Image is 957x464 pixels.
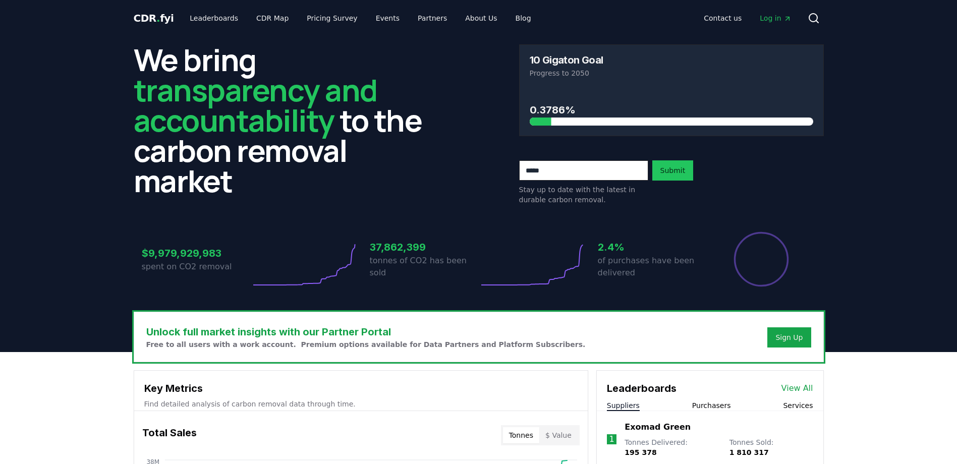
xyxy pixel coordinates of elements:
[144,381,578,396] h3: Key Metrics
[760,13,791,23] span: Log in
[729,448,769,456] span: 1 810 317
[781,382,813,394] a: View All
[625,421,691,433] a: Exomad Green
[625,437,719,457] p: Tonnes Delivered :
[609,433,614,445] p: 1
[134,11,174,25] a: CDR.fyi
[144,399,578,409] p: Find detailed analysis of carbon removal data through time.
[539,427,578,443] button: $ Value
[530,68,813,78] p: Progress to 2050
[146,324,586,339] h3: Unlock full market insights with our Partner Portal
[134,69,377,141] span: transparency and accountability
[530,102,813,118] h3: 0.3786%
[299,9,365,27] a: Pricing Survey
[142,261,251,273] p: spent on CO2 removal
[134,44,438,196] h2: We bring to the carbon removal market
[457,9,505,27] a: About Us
[752,9,799,27] a: Log in
[729,437,813,457] p: Tonnes Sold :
[652,160,694,181] button: Submit
[696,9,750,27] a: Contact us
[625,448,656,456] span: 195 378
[248,9,297,27] a: CDR Map
[410,9,455,27] a: Partners
[370,240,479,255] h3: 37,862,399
[370,255,479,279] p: tonnes of CO2 has been sold
[530,55,603,65] h3: 10 Gigaton Goal
[519,185,648,205] p: Stay up to date with the latest in durable carbon removal.
[767,327,811,347] button: Sign Up
[783,400,813,411] button: Services
[607,381,677,396] h3: Leaderboards
[508,9,539,27] a: Blog
[368,9,408,27] a: Events
[775,332,803,342] a: Sign Up
[146,339,586,350] p: Free to all users with a work account. Premium options available for Data Partners and Platform S...
[696,9,799,27] nav: Main
[134,12,174,24] span: CDR fyi
[598,255,707,279] p: of purchases have been delivered
[503,427,539,443] button: Tonnes
[142,425,197,445] h3: Total Sales
[156,12,160,24] span: .
[598,240,707,255] h3: 2.4%
[733,231,790,287] div: Percentage of sales delivered
[607,400,640,411] button: Suppliers
[182,9,539,27] nav: Main
[142,246,251,261] h3: $9,979,929,983
[692,400,731,411] button: Purchasers
[182,9,246,27] a: Leaderboards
